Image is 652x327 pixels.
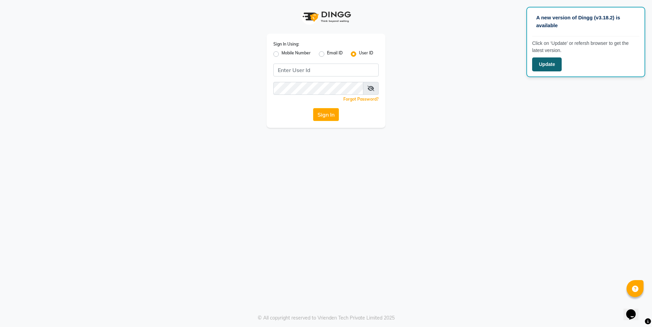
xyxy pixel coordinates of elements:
[623,300,645,320] iframe: chat widget
[536,14,635,29] p: A new version of Dingg (v3.18.2) is available
[273,82,363,95] input: Username
[359,50,373,58] label: User ID
[532,40,639,54] p: Click on ‘Update’ or refersh browser to get the latest version.
[532,57,562,71] button: Update
[343,97,379,102] a: Forgot Password?
[299,7,353,27] img: logo1.svg
[282,50,311,58] label: Mobile Number
[313,108,339,121] button: Sign In
[327,50,343,58] label: Email ID
[273,64,379,76] input: Username
[273,41,299,47] label: Sign In Using:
